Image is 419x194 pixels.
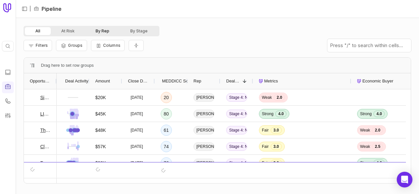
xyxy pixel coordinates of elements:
button: By Stage [120,27,158,35]
button: Expand sidebar [20,4,29,14]
time: [DATE] [131,128,143,133]
time: [DATE] [131,111,143,116]
div: Open Intercom Messenger [397,172,412,187]
span: 4.0 [373,111,385,117]
span: 3.0 [369,176,380,183]
span: 4.0 [275,176,286,183]
span: Weak [262,95,272,100]
span: | [29,5,31,13]
span: Stage 4: Negotiation [226,175,247,184]
span: $48K [95,126,106,134]
span: Strong [262,111,273,116]
span: $57K [95,143,106,150]
span: 2.5 [372,143,383,150]
button: By Rep [85,27,120,35]
span: Stage 4: Negotiation [226,159,247,167]
span: $28K [95,175,106,183]
button: At Risk [51,27,85,35]
div: 76 [164,159,169,167]
span: Fair [262,160,269,166]
button: Columns [91,40,125,51]
span: 2.0 [274,94,285,101]
span: [PERSON_NAME] [193,93,214,102]
span: Fair [360,177,367,182]
span: Drag here to set row groups [41,62,94,69]
time: [DATE] [131,95,143,100]
div: Row Groups [41,62,94,69]
span: 3.0 [271,160,282,166]
time: [DATE] [131,177,143,182]
div: Metrics [259,73,345,89]
span: Amount [95,77,110,85]
input: Press "/" to search within cells... [327,39,411,52]
span: Metrics [264,77,278,85]
a: LINK Property Management - New Deal [40,110,51,118]
span: [PERSON_NAME] [193,110,214,118]
div: 74 [164,143,169,150]
a: Clarity Association Management Services, Inc. Deal [40,143,51,150]
button: Group Pipeline [56,40,87,51]
span: 3.0 [271,143,282,150]
span: $20K [95,94,106,101]
span: Strong [262,177,273,182]
span: Weak [360,144,370,149]
span: Weak [360,128,370,133]
time: [DATE] [131,144,143,149]
div: 61 [164,126,169,134]
span: Strong [360,111,372,116]
a: Crescent Management Deal [40,175,51,183]
span: Groups [68,43,82,48]
span: $45K [95,110,106,118]
span: Rep [193,77,201,85]
span: Filters [36,43,48,48]
span: 3.0 [271,127,282,133]
span: Stage 4: Negotiation [226,142,247,151]
span: Close Date [128,77,149,85]
a: Singer Association Management - New Deal [40,94,51,101]
button: Collapse all rows [129,40,144,51]
div: MEDDICC Score [161,73,182,89]
span: [PERSON_NAME] [193,142,214,151]
span: MEDDICC Score [162,77,194,85]
span: Deal Stage [226,77,240,85]
span: [PERSON_NAME] [193,159,214,167]
time: [DATE] [131,160,143,166]
div: 80 [164,110,169,118]
div: 20 [164,94,169,101]
span: 2.0 [372,127,383,133]
span: Economic Buyer [362,77,393,85]
div: 74 [164,175,169,183]
span: Stage 4: Negotiation [226,93,247,102]
span: Stage 4: Negotiation [226,110,247,118]
span: 4.0 [275,111,286,117]
span: Fair [262,128,269,133]
a: Total Professional Association Management - New Deal [40,159,51,167]
span: $93K [95,159,106,167]
span: [PERSON_NAME] [193,126,214,134]
span: Deal Activity [65,77,88,85]
span: [PERSON_NAME] [193,175,214,184]
button: All [25,27,51,35]
a: The Coral Company Nationals [40,126,51,134]
span: Opportunity [30,77,51,85]
li: Pipeline [34,5,62,13]
span: Stage 4: Negotiation [226,126,247,134]
span: Columns [103,43,120,48]
span: 4.0 [373,160,385,166]
span: Fair [262,144,269,149]
button: Filter Pipeline [24,40,52,51]
span: Strong [360,160,372,166]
